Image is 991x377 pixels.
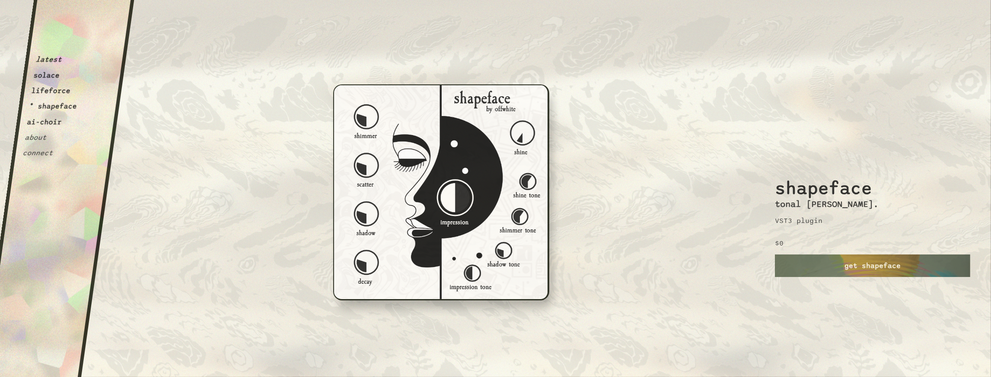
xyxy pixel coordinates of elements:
[775,100,872,199] h2: shapeface
[775,199,879,209] h3: tonal [PERSON_NAME].
[29,102,77,111] button: * shapeface
[31,87,71,95] button: lifeforce
[26,118,62,126] button: ai-choir
[22,149,54,158] button: connect
[35,55,62,64] button: latest
[33,71,60,80] button: solace
[333,84,549,300] img: shapeface.9492551d.png
[775,216,822,225] p: VST3 plugin
[775,239,784,248] p: $0
[24,133,47,142] button: about
[775,255,970,277] a: get shapeface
